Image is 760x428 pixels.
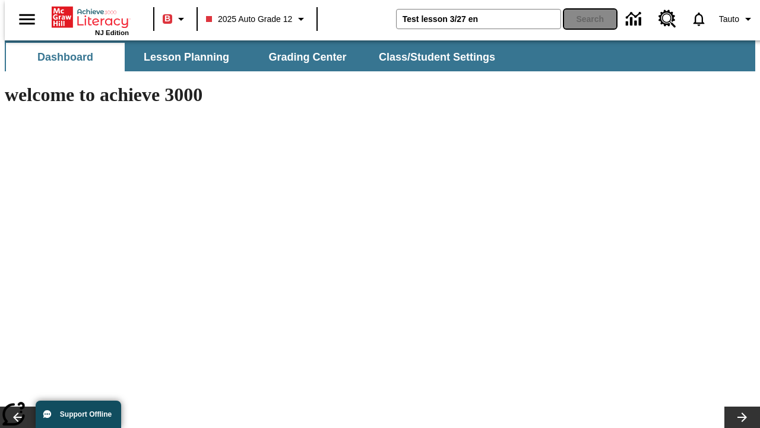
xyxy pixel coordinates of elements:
[5,40,755,71] div: SubNavbar
[36,401,121,428] button: Support Offline
[724,407,760,428] button: Lesson carousel, Next
[5,84,518,106] h1: welcome to achieve 3000
[248,43,367,71] button: Grading Center
[52,5,129,29] a: Home
[164,11,170,26] span: B
[5,43,506,71] div: SubNavbar
[651,3,683,35] a: Resource Center, Will open in new tab
[397,10,560,29] input: search field
[683,4,714,34] a: Notifications
[60,410,112,418] span: Support Offline
[619,3,651,36] a: Data Center
[6,43,125,71] button: Dashboard
[714,8,760,30] button: Profile/Settings
[158,8,193,30] button: Boost Class color is red. Change class color
[52,4,129,36] div: Home
[9,2,45,37] button: Open side menu
[369,43,505,71] button: Class/Student Settings
[95,29,129,36] span: NJ Edition
[206,13,292,26] span: 2025 Auto Grade 12
[127,43,246,71] button: Lesson Planning
[719,13,739,26] span: Tauto
[201,8,313,30] button: Class: 2025 Auto Grade 12, Select your class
